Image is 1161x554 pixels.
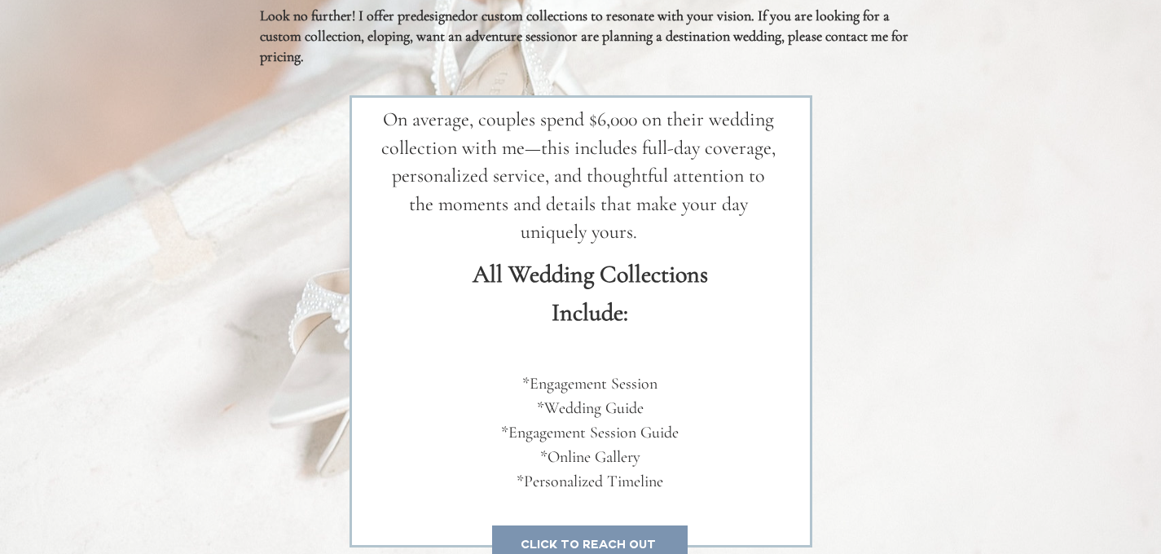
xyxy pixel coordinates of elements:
span: or cust [465,7,504,24]
span: or are planning a destination wedding, please contact me for pricing. [260,27,908,65]
span: . If you are looking for a custom collection [260,7,890,45]
span: All Wedding Collections Include: [473,259,708,328]
span: *Online Gallery [540,447,640,467]
span: On average, couples spend $6,000 on their wedding collection with me—this includes full-day cover... [381,108,776,244]
span: *Engagement Session Guide [501,423,679,442]
span: *Personalized Timeline [517,472,663,491]
span: *Engagement Session [522,374,657,394]
span: om collections to resonate with your vision [504,7,751,24]
span: Look no further! I offer predesigned [260,7,465,24]
span: *Wedding Guide [537,398,644,418]
span: , eloping, want an adventure session [361,27,565,45]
